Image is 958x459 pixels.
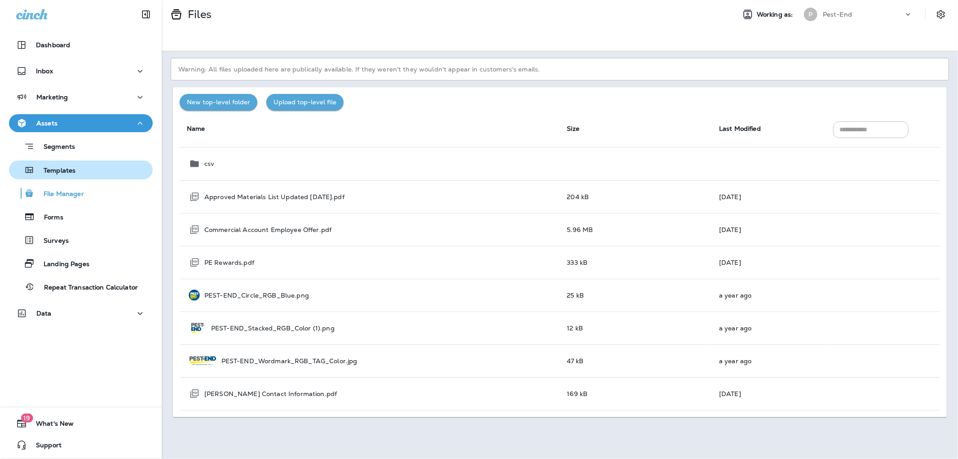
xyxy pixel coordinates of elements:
[560,279,712,312] td: 25 kB
[9,62,153,80] button: Inbox
[187,125,205,133] span: Name
[560,213,712,246] td: 5.96 MB
[35,143,75,152] p: Segments
[560,312,712,344] td: 12 kB
[567,125,580,133] span: Size
[933,6,949,22] button: Settings
[712,213,826,246] td: [DATE]
[9,160,153,179] button: Templates
[9,436,153,454] button: Support
[9,184,153,203] button: File Manager
[266,94,344,111] button: Upload top-level file
[36,41,70,49] p: Dashboard
[9,304,153,322] button: Data
[204,160,214,167] p: csv
[35,214,63,222] p: Forms
[204,259,254,266] p: PE Rewards.pdf
[9,231,153,250] button: Surveys
[27,441,62,452] span: Support
[712,377,826,410] td: [DATE]
[184,8,212,21] p: Files
[204,292,309,299] p: PEST-END_Circle_RGB_Blue.png
[204,226,331,233] p: Commercial Account Employee Offer.pdf
[36,120,57,127] p: Assets
[712,279,826,312] td: a year ago
[560,180,712,213] td: 204 kB
[180,94,257,111] button: New top-level folder
[9,36,153,54] button: Dashboard
[9,414,153,432] button: 19What's New
[804,8,817,21] div: P
[35,167,75,175] p: Templates
[9,277,153,296] button: Repeat Transaction Calculator
[133,5,159,23] button: Collapse Sidebar
[189,355,217,366] img: PEST-END_Wordmark_RGB_TAG_Color.jpg
[560,246,712,279] td: 333 kB
[757,11,795,18] span: Working as:
[36,94,68,101] p: Marketing
[204,193,344,201] p: Approved Materials List Updated [DATE].pdf
[823,11,852,18] p: Pest-End
[221,357,358,365] p: PEST-END_Wordmark_RGB_TAG_Color.jpg
[9,114,153,132] button: Assets
[9,88,153,106] button: Marketing
[712,180,826,213] td: [DATE]
[712,312,826,344] td: a year ago
[211,325,335,332] p: PEST-END_Stacked_RGB_Color (1).png
[36,67,53,75] p: Inbox
[35,260,89,269] p: Landing Pages
[35,190,84,199] p: File Manager
[35,237,69,245] p: Surveys
[560,377,712,410] td: 169 kB
[9,254,153,273] button: Landing Pages
[560,344,712,377] td: 47 kB
[189,322,207,334] img: PEST-END_Stacked_RGB_Color%20(1).png
[9,137,153,156] button: Segments
[189,290,200,301] img: PEST-END_Circle_RGB_Blue.png
[35,284,138,292] p: Repeat Transaction Calculator
[171,58,949,80] p: Warning: All files uploaded here are publically available. If they weren't they wouldn't appear i...
[9,207,153,226] button: Forms
[719,125,761,133] span: Last Modified
[27,420,74,431] span: What's New
[712,246,826,279] td: [DATE]
[204,390,337,397] p: [PERSON_NAME] Contact Information.pdf
[712,344,826,377] td: a year ago
[21,414,33,423] span: 19
[36,310,52,317] p: Data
